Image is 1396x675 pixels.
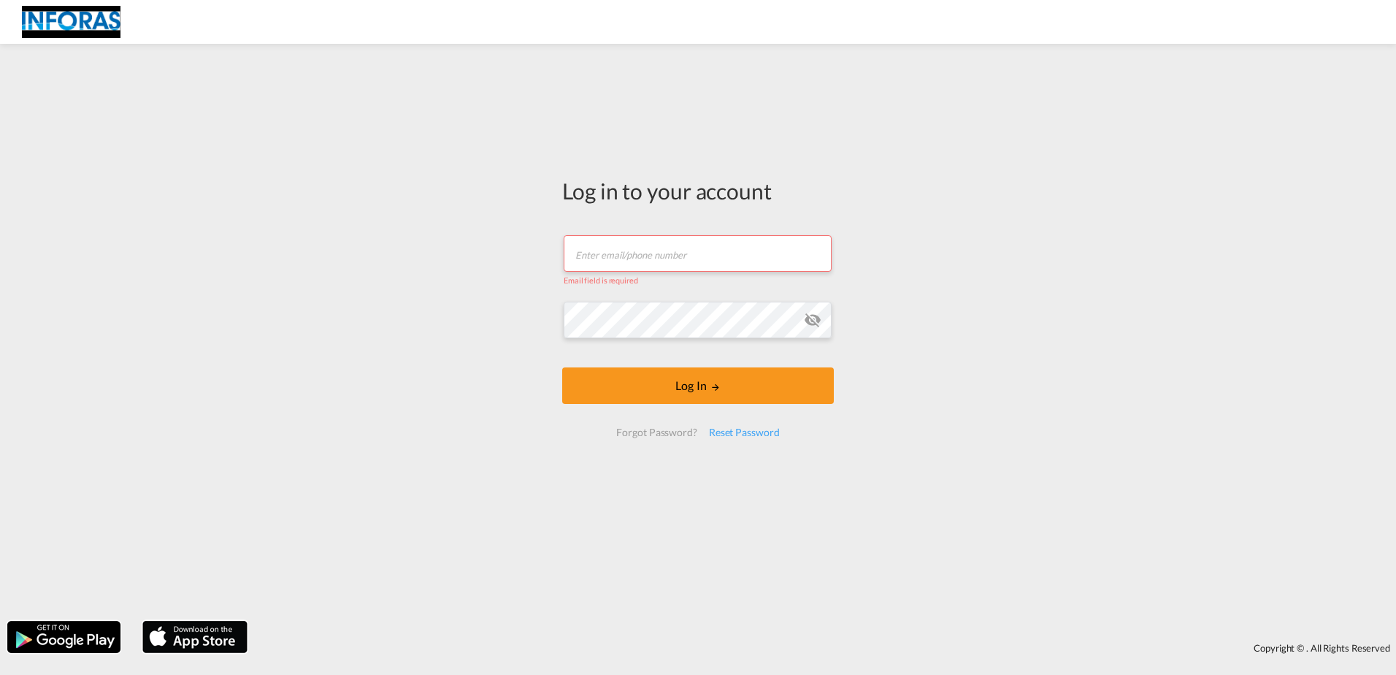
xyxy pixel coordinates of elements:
img: apple.png [141,619,249,655]
div: Forgot Password? [610,419,702,446]
span: Email field is required [564,275,638,285]
img: google.png [6,619,122,655]
img: eff75c7098ee11eeb65dd1c63e392380.jpg [22,6,120,39]
md-icon: icon-eye-off [804,311,821,329]
button: LOGIN [562,367,834,404]
div: Copyright © . All Rights Reserved [255,636,1396,660]
div: Log in to your account [562,175,834,206]
div: Reset Password [703,419,786,446]
input: Enter email/phone number [564,235,832,272]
